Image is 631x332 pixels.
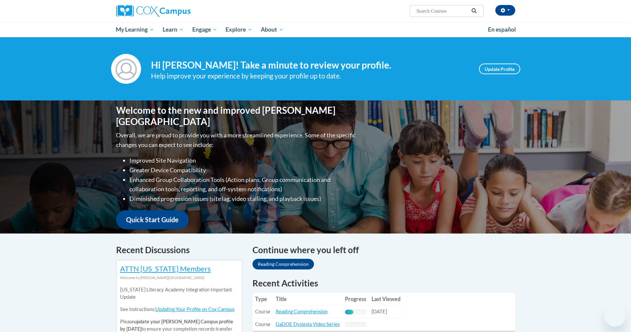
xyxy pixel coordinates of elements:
[469,7,479,15] button: Search
[345,310,354,314] div: Progress, %
[120,274,238,281] div: Welcome to [PERSON_NAME][GEOGRAPHIC_DATA]!
[116,5,242,17] a: Cox Campus
[106,22,525,37] div: Main menu
[151,60,469,71] h4: Hi [PERSON_NAME]! Take a minute to review your profile.
[151,71,469,82] div: Help improve your experience by keeping your profile up to date.
[488,26,516,33] span: En español
[116,244,242,256] h4: Recent Discussions
[116,130,357,150] p: Overall, we are proud to provide you with a more streamlined experience. Some of the specific cha...
[416,7,469,15] input: Search Courses
[255,309,270,314] span: Course
[129,165,357,175] li: Greater Device Compatibility
[226,26,252,34] span: Explore
[256,22,288,37] a: About
[273,292,342,306] th: Title
[112,22,159,37] a: My Learning
[369,292,403,306] th: Last Viewed
[158,22,188,37] a: Learn
[120,319,233,332] b: update your [PERSON_NAME] Campus profile by [DATE]
[116,5,191,17] img: Cox Campus
[221,22,256,37] a: Explore
[255,321,270,327] span: Course
[252,277,515,289] h1: Recent Activities
[342,292,369,306] th: Progress
[120,286,238,301] p: [US_STATE] Literacy Academy Integration Important Update
[261,26,283,34] span: About
[111,54,141,84] img: Profile Image
[129,175,357,194] li: Enhanced Group Collaboration Tools (Action plans, Group communication and collaboration tools, re...
[276,309,328,314] a: Reading Comprehension
[252,244,515,256] h4: Continue where you left off
[129,156,357,165] li: Improved Site Navigation
[116,26,154,34] span: My Learning
[192,26,217,34] span: Engage
[372,309,387,314] span: [DATE]
[155,306,235,312] a: Updating Your Profile on Cox Campus
[116,210,189,229] a: Quick Start Guide
[129,194,357,204] li: Diminished progression issues (site lag, video stalling, and playback issues)
[116,105,357,127] h1: Welcome to the new and improved [PERSON_NAME][GEOGRAPHIC_DATA]
[252,292,273,306] th: Type
[163,26,184,34] span: Learn
[252,259,314,269] a: Reading Comprehension
[495,5,515,16] button: Account Settings
[479,64,520,74] a: Update Profile
[120,264,211,273] a: ATTN [US_STATE] Members
[188,22,222,37] a: Engage
[484,23,520,37] a: En español
[120,306,238,313] p: See instructions:
[604,305,626,327] iframe: Button to launch messaging window
[276,321,340,327] a: GaDOE Dyslexia Video Series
